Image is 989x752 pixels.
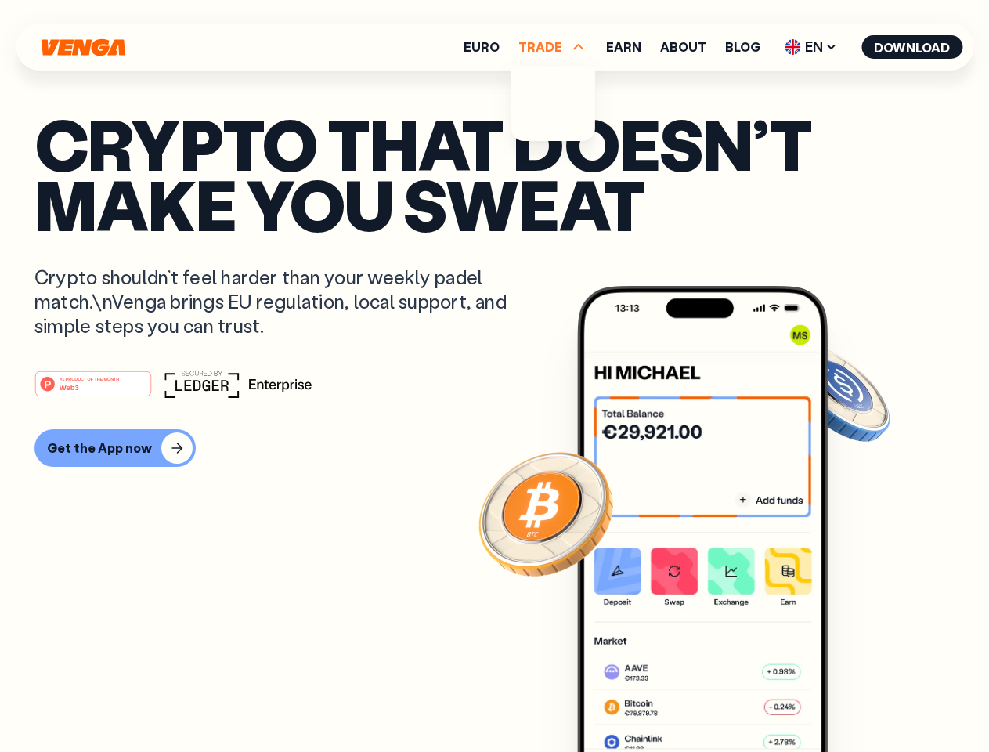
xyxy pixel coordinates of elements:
a: #1 PRODUCT OF THE MONTHWeb3 [34,380,152,400]
img: flag-uk [785,39,800,55]
p: Crypto shouldn’t feel harder than your weekly padel match.\nVenga brings EU regulation, local sup... [34,265,529,338]
a: Earn [606,41,641,53]
p: Crypto that doesn’t make you sweat [34,114,955,233]
span: TRADE [518,38,587,56]
div: Get the App now [47,440,152,456]
a: Euro [464,41,500,53]
button: Get the App now [34,429,196,467]
button: Download [861,35,962,59]
a: Blog [725,41,760,53]
span: EN [779,34,843,60]
tspan: #1 PRODUCT OF THE MONTH [60,376,119,381]
a: About [660,41,706,53]
tspan: Web3 [60,382,79,391]
svg: Home [39,38,127,56]
img: Bitcoin [475,443,616,584]
img: USDC coin [781,337,893,450]
span: TRADE [518,41,562,53]
a: Get the App now [34,429,955,467]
